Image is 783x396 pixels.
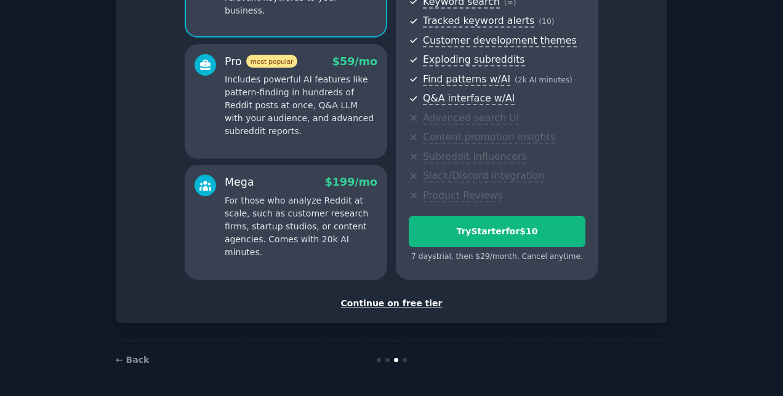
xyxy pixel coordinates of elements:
span: most popular [246,55,298,68]
div: 7 days trial, then $ 29 /month . Cancel anytime. [409,251,585,263]
div: Continue on free tier [129,297,654,310]
span: Slack/Discord integration [423,170,545,183]
p: For those who analyze Reddit at scale, such as customer research firms, startup studios, or conte... [225,194,377,259]
span: $ 59 /mo [332,55,377,68]
div: Try Starter for $10 [409,225,585,238]
p: Includes powerful AI features like pattern-finding in hundreds of Reddit posts at once, Q&A LLM w... [225,73,377,138]
span: Subreddit influencers [423,151,526,164]
span: Customer development themes [423,34,577,47]
span: Advanced search UI [423,112,519,125]
span: Tracked keyword alerts [423,15,534,28]
span: Find patterns w/AI [423,73,510,86]
a: ← Back [116,355,149,365]
span: Product Reviews [423,189,502,202]
span: Q&A interface w/AI [423,92,515,105]
span: ( 10 ) [539,17,554,26]
div: Pro [225,54,297,69]
span: Exploding subreddits [423,53,524,66]
div: Mega [225,175,254,190]
span: Content promotion insights [423,131,555,144]
button: TryStarterfor$10 [409,216,585,247]
span: $ 199 /mo [325,176,377,188]
span: ( 2k AI minutes ) [515,76,572,84]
